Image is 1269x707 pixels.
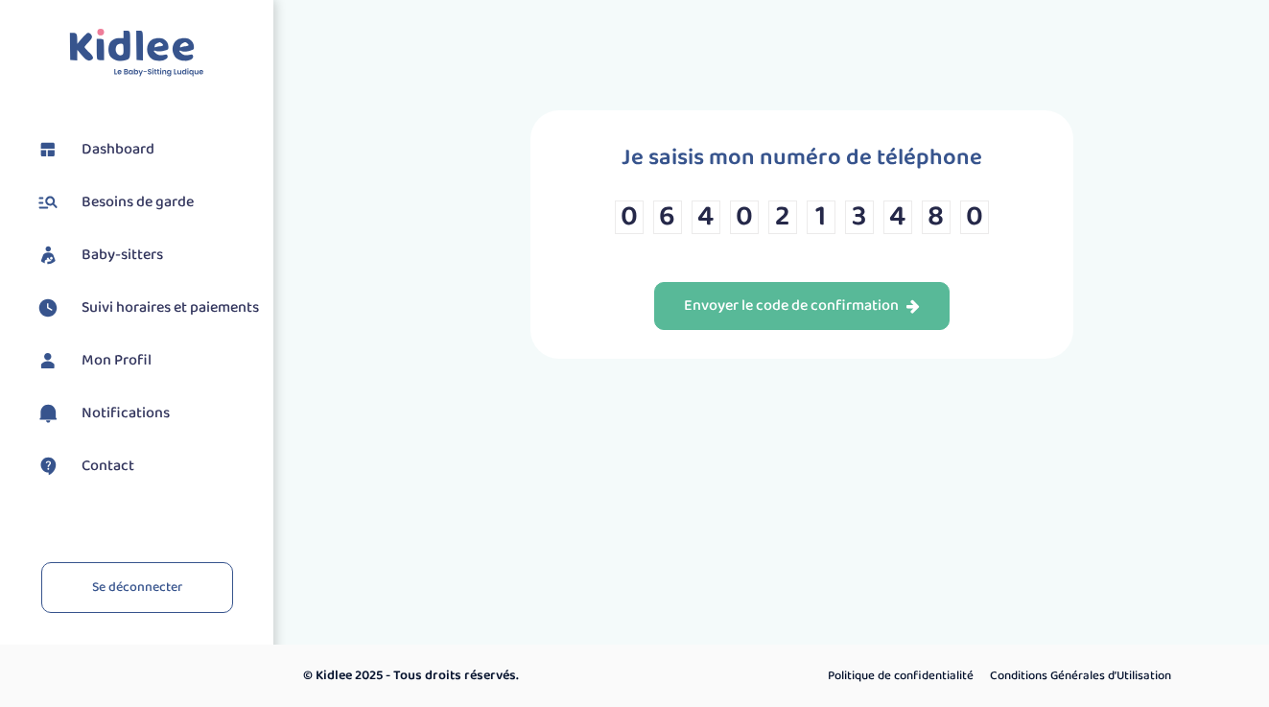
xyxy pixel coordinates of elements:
a: Se déconnecter [41,562,233,613]
img: besoin.svg [34,188,62,217]
span: Mon Profil [82,349,152,372]
span: Suivi horaires et paiements [82,296,259,319]
a: Notifications [34,399,259,428]
button: Envoyer le code de confirmation [654,282,950,330]
span: Besoins de garde [82,191,194,214]
a: Mon Profil [34,346,259,375]
a: Besoins de garde [34,188,259,217]
img: babysitters.svg [34,241,62,270]
a: Conditions Générales d’Utilisation [983,664,1178,689]
span: Dashboard [82,138,154,161]
span: Notifications [82,402,170,425]
a: Dashboard [34,135,259,164]
span: Contact [82,455,134,478]
a: Suivi horaires et paiements [34,294,259,322]
img: suivihoraire.svg [34,294,62,322]
a: Politique de confidentialité [821,664,980,689]
a: Contact [34,452,259,481]
h1: Je saisis mon numéro de téléphone [622,139,982,177]
img: logo.svg [69,29,204,78]
div: Envoyer le code de confirmation [684,295,920,318]
a: Baby-sitters [34,241,259,270]
img: notification.svg [34,399,62,428]
p: © Kidlee 2025 - Tous droits réservés. [303,666,717,686]
img: dashboard.svg [34,135,62,164]
img: contact.svg [34,452,62,481]
span: Baby-sitters [82,244,163,267]
img: profil.svg [34,346,62,375]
